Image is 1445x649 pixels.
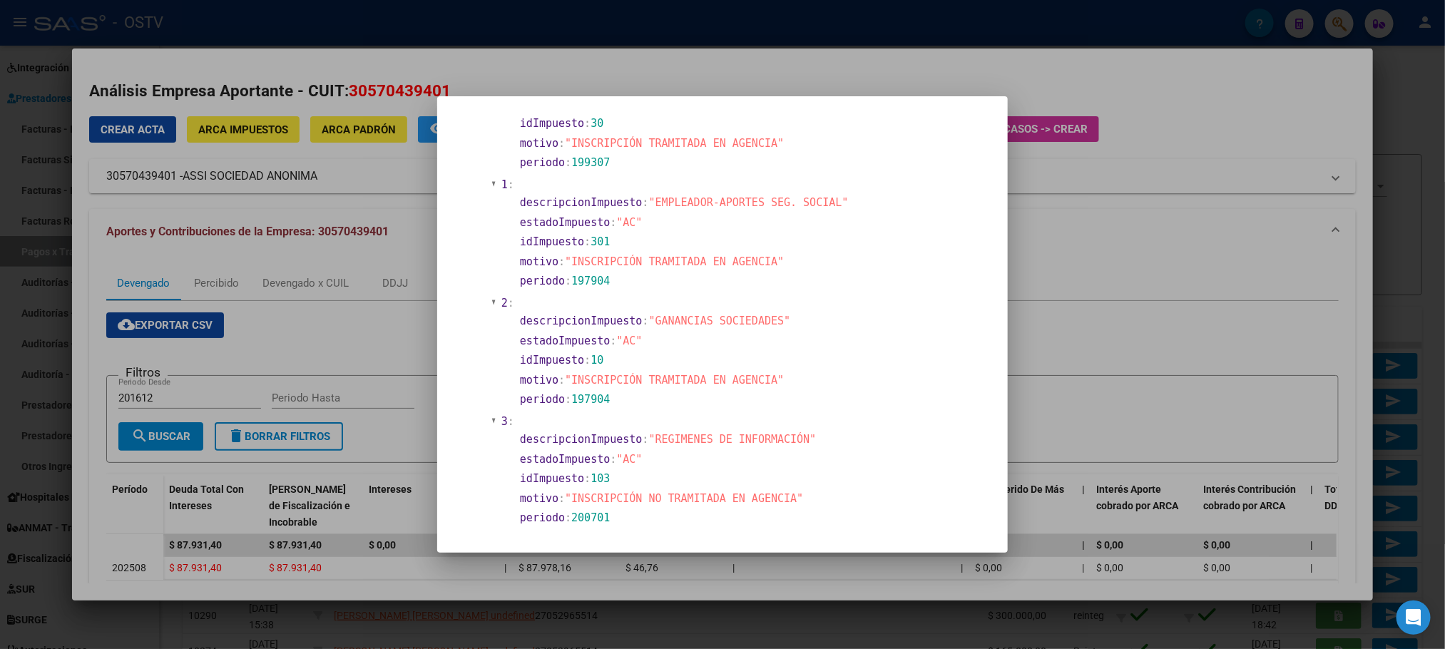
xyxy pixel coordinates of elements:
[643,315,649,327] span: :
[565,275,571,287] span: :
[649,196,849,209] span: "EMPLEADOR-APORTES SEG. SOCIAL"
[508,178,514,191] span: :
[643,433,649,446] span: :
[571,393,610,406] span: 197904
[520,511,565,524] span: periodo
[571,275,610,287] span: 197904
[520,275,565,287] span: periodo
[565,393,571,406] span: :
[565,374,784,387] span: "INSCRIPCIÓN TRAMITADA EN AGENCIA"
[520,137,558,150] span: motivo
[565,511,571,524] span: :
[501,178,508,191] span: 1
[520,216,610,229] span: estadoImpuesto
[649,315,791,327] span: "GANANCIAS SOCIEDADES"
[610,334,616,347] span: :
[520,492,558,505] span: motivo
[501,415,508,428] span: 3
[520,156,565,169] span: periodo
[558,137,565,150] span: :
[508,297,514,310] span: :
[591,117,603,130] span: 30
[584,235,591,248] span: :
[1397,601,1431,635] div: Open Intercom Messenger
[565,137,784,150] span: "INSCRIPCIÓN TRAMITADA EN AGENCIA"
[591,472,610,485] span: 103
[520,117,584,130] span: idImpuesto
[558,374,565,387] span: :
[501,297,508,310] span: 2
[616,334,642,347] span: "AC"
[571,156,610,169] span: 199307
[520,453,610,466] span: estadoImpuesto
[565,492,803,505] span: "INSCRIPCIÓN NO TRAMITADA EN AGENCIA"
[591,354,603,367] span: 10
[610,216,616,229] span: :
[584,472,591,485] span: :
[584,354,591,367] span: :
[610,453,616,466] span: :
[520,315,643,327] span: descripcionImpuesto
[520,393,565,406] span: periodo
[558,492,565,505] span: :
[520,354,584,367] span: idImpuesto
[565,156,571,169] span: :
[520,374,558,387] span: motivo
[643,196,649,209] span: :
[520,196,643,209] span: descripcionImpuesto
[520,334,610,347] span: estadoImpuesto
[520,235,584,248] span: idImpuesto
[571,511,610,524] span: 200701
[565,255,784,268] span: "INSCRIPCIÓN TRAMITADA EN AGENCIA"
[520,433,643,446] span: descripcionImpuesto
[520,472,584,485] span: idImpuesto
[616,453,642,466] span: "AC"
[584,117,591,130] span: :
[649,433,817,446] span: "REGIMENES DE INFORMACIÓN"
[558,255,565,268] span: :
[591,235,610,248] span: 301
[616,216,642,229] span: "AC"
[508,415,514,428] span: :
[520,255,558,268] span: motivo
